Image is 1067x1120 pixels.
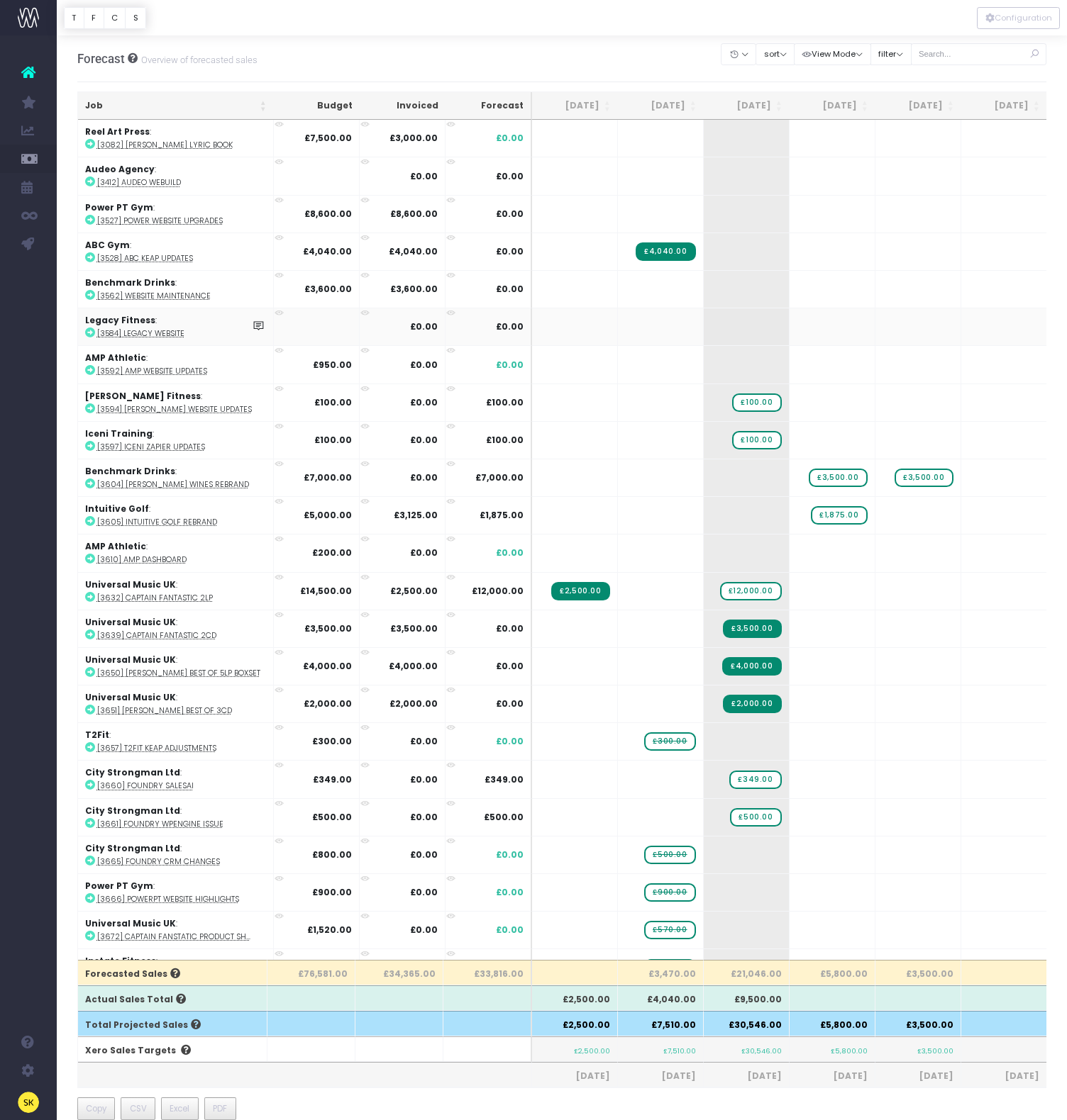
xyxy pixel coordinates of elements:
[97,554,187,565] abbr: [3610] AMP Dashboard
[97,215,223,226] abbr: [3527] Power Website Upgrades
[78,157,274,194] td: :
[85,968,180,980] span: Forecasted Sales
[78,836,274,873] td: :
[704,960,790,985] th: £21,046.00
[410,886,438,898] strong: £0.00
[484,811,524,824] span: £500.00
[410,924,438,936] strong: £0.00
[138,52,258,66] small: Overview of forecasted sales
[389,698,438,710] strong: £2,000.00
[551,582,609,600] span: Streamtime Invoice: 5677 – [3632] Captain Fantastic 2LP
[644,883,695,902] span: wayahead Sales Forecast Item
[97,291,211,301] abbr: [3562] Website Maintenance
[97,819,223,829] abbr: [3661] Foundry WPEngine Issue
[532,92,618,120] th: Jun 25: activate to sort column ascending
[314,434,352,446] strong: £100.00
[496,320,524,333] span: £0.00
[618,985,704,1011] th: £4,040.00
[97,705,232,716] abbr: [3651] James Best Of 3CD
[532,1011,618,1036] th: £2,500.00
[78,572,274,610] td: :
[704,92,790,120] th: Aug 25: activate to sort column ascending
[390,622,438,634] strong: £3,500.00
[304,622,352,634] strong: £3,500.00
[360,92,446,120] th: Invoiced
[85,917,176,929] strong: Universal Music UK
[78,92,274,120] th: Job: activate to sort column ascending
[389,660,438,672] strong: £4,000.00
[410,170,438,182] strong: £0.00
[496,208,524,220] span: £0.00
[121,1097,155,1120] button: CSV
[917,1044,953,1055] small: £3,500.00
[410,547,438,559] strong: £0.00
[389,132,438,144] strong: £3,000.00
[274,92,360,120] th: Budget
[85,616,176,628] strong: Universal Music UK
[85,805,180,817] strong: City Strongman Ltd
[704,1011,790,1036] th: £30,546.00
[496,547,524,559] span: £0.00
[875,1011,961,1036] th: £3,500.00
[496,698,524,710] span: £0.00
[390,208,438,220] strong: £8,600.00
[78,610,274,647] td: :
[78,383,274,421] td: :
[85,955,156,967] strong: Instate Fitness
[97,177,181,188] abbr: [3412] Audeo WeBuild
[18,1092,39,1113] img: images/default_profile_image.png
[304,471,352,483] strong: £7,000.00
[78,985,267,1011] th: Actual Sales Total
[97,517,217,527] abbr: [3605] Intuitive Golf Rebrand
[968,1070,1039,1082] span: [DATE]
[85,465,175,477] strong: Benchmark Drinks
[84,7,104,29] button: F
[475,471,524,484] span: £7,000.00
[304,698,352,710] strong: £2,000.00
[875,92,961,120] th: Oct 25: activate to sort column ascending
[304,509,352,521] strong: £5,000.00
[78,270,274,308] td: :
[730,808,781,827] span: wayahead Sales Forecast Item
[574,1044,610,1055] small: £2,500.00
[78,308,274,345] td: :
[644,921,695,939] span: wayahead Sales Forecast Item
[410,471,438,483] strong: £0.00
[78,195,274,233] td: :
[204,1097,236,1120] button: PDF
[911,43,1047,65] input: Search...
[644,959,695,978] span: wayahead Sales Forecast Item
[756,43,795,65] button: sort
[85,654,176,666] strong: Universal Music UK
[85,880,153,892] strong: Power PT Gym
[895,469,953,487] span: wayahead Sales Forecast Item
[711,1070,782,1082] span: [DATE]
[78,534,274,571] td: :
[85,390,201,402] strong: [PERSON_NAME] Fitness
[303,660,352,672] strong: £4,000.00
[78,345,274,383] td: :
[496,132,524,145] span: £0.00
[78,233,274,270] td: :
[883,1070,953,1082] span: [DATE]
[85,276,175,289] strong: Benchmark Drinks
[97,140,233,150] abbr: [3082] Bob Dylan Lyric Book
[732,431,781,449] span: wayahead Sales Forecast Item
[496,849,524,861] span: £0.00
[741,1044,782,1055] small: £30,546.00
[85,125,150,138] strong: Reel Art Press
[77,1097,116,1120] button: Copy
[729,771,781,789] span: wayahead Sales Forecast Item
[104,7,126,29] button: C
[78,647,274,685] td: :
[213,1102,227,1115] span: PDF
[794,43,871,65] button: View Mode
[496,622,524,635] span: £0.00
[313,773,352,785] strong: £349.00
[97,479,249,490] abbr: [3604] Barlow Wines Rebrand
[961,92,1047,120] th: Nov 25: activate to sort column ascending
[496,245,524,258] span: £0.00
[97,404,252,415] abbr: [3594] Orwell Website Updates
[125,7,146,29] button: S
[636,242,695,261] span: Streamtime Invoice: 5673 – [3528] ABC Keap Updates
